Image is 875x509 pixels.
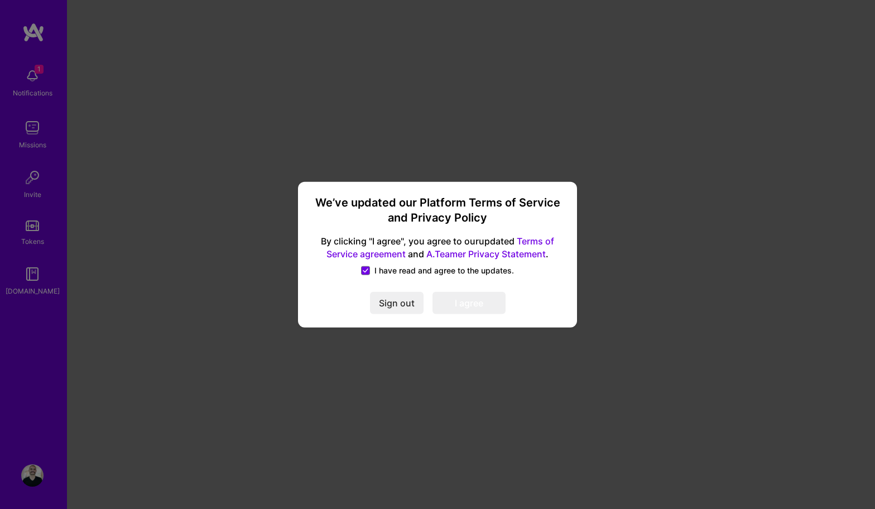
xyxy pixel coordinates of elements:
button: I agree [432,291,506,314]
a: Terms of Service agreement [326,236,554,260]
h3: We’ve updated our Platform Terms of Service and Privacy Policy [311,195,564,226]
span: I have read and agree to the updates. [374,265,514,276]
a: A.Teamer Privacy Statement [426,248,546,259]
span: By clicking "I agree", you agree to our updated and . [311,235,564,261]
button: Sign out [370,291,424,314]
